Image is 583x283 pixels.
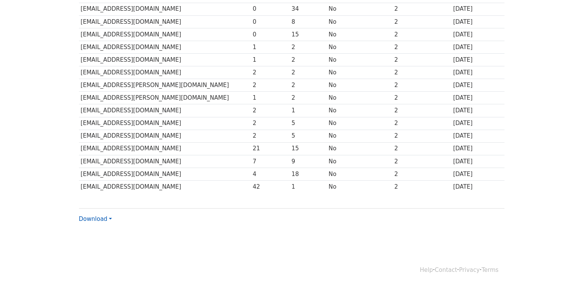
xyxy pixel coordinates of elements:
[451,54,504,66] td: [DATE]
[290,117,327,130] td: 5
[251,180,289,193] td: 42
[451,180,504,193] td: [DATE]
[392,66,451,79] td: 2
[251,28,289,41] td: 0
[392,41,451,53] td: 2
[79,28,251,41] td: [EMAIL_ADDRESS][DOMAIN_NAME]
[251,117,289,130] td: 2
[251,66,289,79] td: 2
[290,41,327,53] td: 2
[392,3,451,15] td: 2
[251,3,289,15] td: 0
[290,79,327,92] td: 2
[251,15,289,28] td: 0
[290,168,327,180] td: 18
[251,79,289,92] td: 2
[79,54,251,66] td: [EMAIL_ADDRESS][DOMAIN_NAME]
[451,168,504,180] td: [DATE]
[451,3,504,15] td: [DATE]
[392,79,451,92] td: 2
[79,216,112,222] a: Download
[392,28,451,41] td: 2
[290,155,327,168] td: 9
[392,142,451,155] td: 2
[420,267,433,273] a: Help
[327,142,392,155] td: No
[251,92,289,104] td: 1
[327,66,392,79] td: No
[79,180,251,193] td: [EMAIL_ADDRESS][DOMAIN_NAME]
[392,130,451,142] td: 2
[545,246,583,283] iframe: Chat Widget
[392,54,451,66] td: 2
[327,180,392,193] td: No
[79,15,251,28] td: [EMAIL_ADDRESS][DOMAIN_NAME]
[451,79,504,92] td: [DATE]
[481,267,498,273] a: Terms
[392,168,451,180] td: 2
[251,155,289,168] td: 7
[251,54,289,66] td: 1
[79,66,251,79] td: [EMAIL_ADDRESS][DOMAIN_NAME]
[451,142,504,155] td: [DATE]
[290,180,327,193] td: 1
[392,117,451,130] td: 2
[327,28,392,41] td: No
[79,142,251,155] td: [EMAIL_ADDRESS][DOMAIN_NAME]
[251,168,289,180] td: 4
[327,130,392,142] td: No
[451,155,504,168] td: [DATE]
[79,104,251,117] td: [EMAIL_ADDRESS][DOMAIN_NAME]
[451,130,504,142] td: [DATE]
[435,267,457,273] a: Contact
[79,79,251,92] td: [EMAIL_ADDRESS][PERSON_NAME][DOMAIN_NAME]
[327,117,392,130] td: No
[392,180,451,193] td: 2
[251,104,289,117] td: 2
[327,168,392,180] td: No
[251,142,289,155] td: 21
[251,130,289,142] td: 2
[327,104,392,117] td: No
[290,54,327,66] td: 2
[290,104,327,117] td: 1
[290,142,327,155] td: 15
[392,155,451,168] td: 2
[451,41,504,53] td: [DATE]
[79,41,251,53] td: [EMAIL_ADDRESS][DOMAIN_NAME]
[392,104,451,117] td: 2
[451,28,504,41] td: [DATE]
[79,117,251,130] td: [EMAIL_ADDRESS][DOMAIN_NAME]
[79,3,251,15] td: [EMAIL_ADDRESS][DOMAIN_NAME]
[79,155,251,168] td: [EMAIL_ADDRESS][DOMAIN_NAME]
[451,92,504,104] td: [DATE]
[451,66,504,79] td: [DATE]
[79,168,251,180] td: [EMAIL_ADDRESS][DOMAIN_NAME]
[290,92,327,104] td: 2
[327,41,392,53] td: No
[290,28,327,41] td: 15
[392,92,451,104] td: 2
[290,130,327,142] td: 5
[290,66,327,79] td: 2
[327,15,392,28] td: No
[327,79,392,92] td: No
[327,92,392,104] td: No
[251,41,289,53] td: 1
[327,3,392,15] td: No
[327,155,392,168] td: No
[459,267,480,273] a: Privacy
[290,3,327,15] td: 34
[79,92,251,104] td: [EMAIL_ADDRESS][PERSON_NAME][DOMAIN_NAME]
[79,130,251,142] td: [EMAIL_ADDRESS][DOMAIN_NAME]
[290,15,327,28] td: 8
[451,104,504,117] td: [DATE]
[327,54,392,66] td: No
[392,15,451,28] td: 2
[451,15,504,28] td: [DATE]
[451,117,504,130] td: [DATE]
